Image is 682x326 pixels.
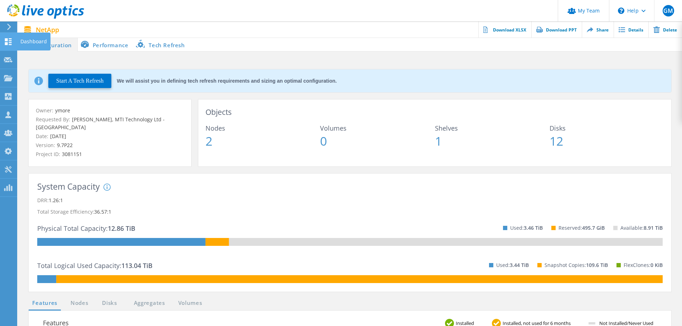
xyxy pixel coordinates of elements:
[29,299,61,308] a: Features
[36,116,184,131] p: Requested By:
[550,125,664,131] span: Disks
[49,197,63,204] span: 1.26:1
[545,259,608,271] p: Snapshot Copies:
[121,261,153,270] span: 113.04 TiB
[60,151,82,157] span: 3081151
[435,125,550,131] span: Shelves
[20,39,47,44] div: Dashboard
[37,182,100,191] h3: System Capacity
[36,107,184,115] p: Owner:
[36,141,184,149] p: Version:
[205,107,664,118] h3: Objects
[37,195,663,206] p: DRR:
[582,21,614,38] a: Share
[531,21,582,38] a: Download PPT
[48,74,111,88] button: Start A Tech Refresh
[618,8,624,14] svg: \n
[496,259,529,271] p: Used:
[175,299,206,308] a: Volumes
[501,321,578,326] span: Installed, not used for 6 months
[524,224,543,231] span: 3.46 TiB
[320,125,435,131] span: Volumes
[117,78,337,83] div: We will assist you in defining tech refresh requirements and sizing an optimal configuration.
[37,223,135,234] p: Physical Total Capacity:
[55,142,73,149] span: 9.7P22
[582,224,605,231] span: 495.7 GiB
[586,262,608,268] span: 109.6 TiB
[454,321,481,326] span: Installed
[644,224,663,231] span: 8.91 TiB
[53,107,70,114] span: ymore
[100,299,119,308] a: Disks
[620,222,663,234] p: Available:
[558,222,605,234] p: Reserved:
[510,262,529,268] span: 3.44 TiB
[510,222,543,234] p: Used:
[36,26,59,33] span: NetApp
[129,299,170,308] a: Aggregates
[650,262,663,268] span: 0 KiB
[205,135,320,147] span: 2
[36,132,184,140] p: Date:
[598,321,661,326] span: Not Installed/Never Used
[614,21,648,38] a: Details
[68,299,91,308] a: Nodes
[37,206,663,218] p: Total Storage Efficiency:
[205,125,320,131] span: Nodes
[435,135,550,147] span: 1
[36,116,165,131] span: [PERSON_NAME], MTI Technology Ltd - [GEOGRAPHIC_DATA]
[550,135,664,147] span: 12
[94,208,111,215] span: 36.57:1
[624,259,663,271] p: FlexClones:
[37,260,153,271] p: Total Logical Used Capacity:
[7,15,84,20] a: Live Optics Dashboard
[320,135,435,147] span: 0
[478,21,531,38] a: Download XLSX
[36,150,184,158] p: Project ID:
[648,21,682,38] a: Delete
[663,8,673,14] span: GM
[48,133,66,140] span: [DATE]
